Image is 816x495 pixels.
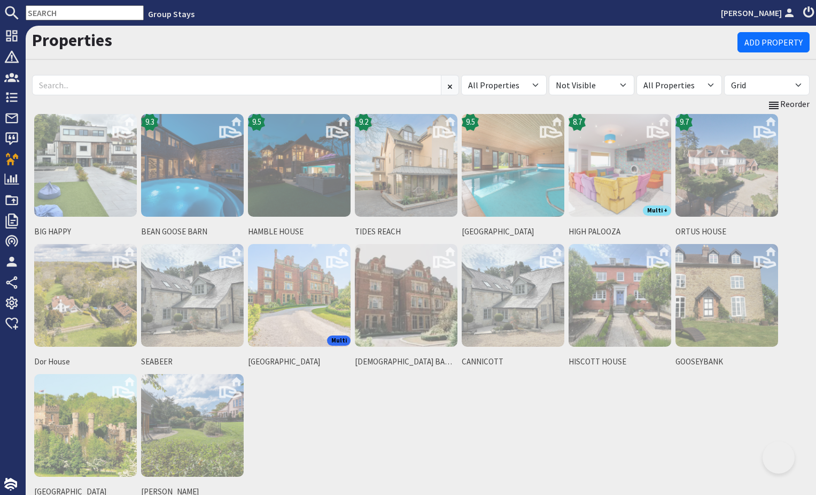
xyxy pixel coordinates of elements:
span: 8.7 [573,116,582,128]
img: HAMBLE HOUSE's icon [248,114,351,217]
img: PENNONS PARK's icon [248,244,351,347]
span: SEABEER [141,356,244,368]
span: HISCOTT HOUSE [569,356,671,368]
input: SEARCH [26,5,144,20]
img: BIG HAPPY's icon [34,114,137,217]
img: CANNICOTT's icon [462,244,564,347]
span: TIDES REACH [355,226,457,238]
a: CANNICOTT's iconCANNICOTT [460,242,566,372]
a: Properties [32,29,112,51]
a: Dor House's iconDor House [32,242,139,372]
span: BEAN GOOSE BARN [141,226,244,238]
img: BEAN GOOSE BARN's icon [141,114,244,217]
span: 9.7 [680,116,689,128]
img: LADY BAWTRY's icon [355,244,457,347]
span: 9.2 [359,116,368,128]
iframe: Toggle Customer Support [763,441,795,474]
img: HISCOTT HOUSE's icon [569,244,671,347]
img: Dor House's icon [34,244,137,347]
a: TIDES REACH's icon9.2TIDES REACH [353,112,460,242]
a: Add Property [737,32,810,52]
img: JAYS ROOST's icon [141,374,244,477]
img: WHITEHAVEN's icon [462,114,564,217]
a: PENNONS PARK's iconMulti[GEOGRAPHIC_DATA] [246,242,353,372]
span: Multi [327,336,351,346]
a: HAMBLE HOUSE's icon9.5HAMBLE HOUSE [246,112,353,242]
a: HISCOTT HOUSE's iconHISCOTT HOUSE [566,242,673,372]
img: GOOSEYBANK's icon [675,244,778,347]
span: BIG HAPPY [34,226,137,238]
a: Reorder [767,97,810,111]
span: Multi + [643,205,671,216]
span: 9.5 [466,116,475,128]
a: WHITEHAVEN's icon9.5[GEOGRAPHIC_DATA] [460,112,566,242]
a: HIGH PALOOZA's icon8.7Multi +HIGH PALOOZA [566,112,673,242]
span: [DEMOGRAPHIC_DATA] BAWTRY [355,356,457,368]
span: [GEOGRAPHIC_DATA] [462,226,564,238]
img: TIDES REACH's icon [355,114,457,217]
a: LADY BAWTRY's icon[DEMOGRAPHIC_DATA] BAWTRY [353,242,460,372]
img: SEABEER's icon [141,244,244,347]
input: Search... [32,75,441,95]
span: HAMBLE HOUSE [248,226,351,238]
a: BIG HAPPY's iconBIG HAPPY [32,112,139,242]
span: ORTUS HOUSE [675,226,778,238]
img: staytech_i_w-64f4e8e9ee0a9c174fd5317b4b171b261742d2d393467e5bdba4413f4f884c10.svg [4,478,17,491]
span: 9.3 [145,116,154,128]
a: BEAN GOOSE BARN's icon9.3BEAN GOOSE BARN [139,112,246,242]
a: [PERSON_NAME] [721,6,797,19]
a: ORTUS HOUSE's icon9.7ORTUS HOUSE [673,112,780,242]
a: Group Stays [148,9,195,19]
span: GOOSEYBANK [675,356,778,368]
a: SEABEER's iconSEABEER [139,242,246,372]
span: [GEOGRAPHIC_DATA] [248,356,351,368]
img: HIGH PALOOZA's icon [569,114,671,217]
img: ORTUS HOUSE's icon [675,114,778,217]
span: 9.5 [252,116,261,128]
span: HIGH PALOOZA [569,226,671,238]
a: GOOSEYBANK's iconGOOSEYBANK [673,242,780,372]
span: CANNICOTT [462,356,564,368]
span: Dor House [34,356,137,368]
img: TURRETS CASTLE's icon [34,374,137,477]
